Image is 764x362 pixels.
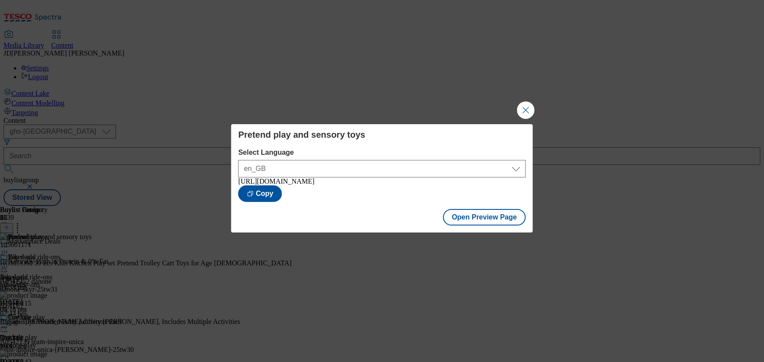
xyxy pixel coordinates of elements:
button: Open Preview Page [443,209,526,226]
h4: Pretend play and sensory toys [238,129,525,140]
div: Modal [231,124,532,233]
label: Select Language [238,149,525,157]
div: [URL][DOMAIN_NAME] [238,178,525,185]
button: Close Modal [517,101,535,119]
button: Copy [238,185,282,202]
